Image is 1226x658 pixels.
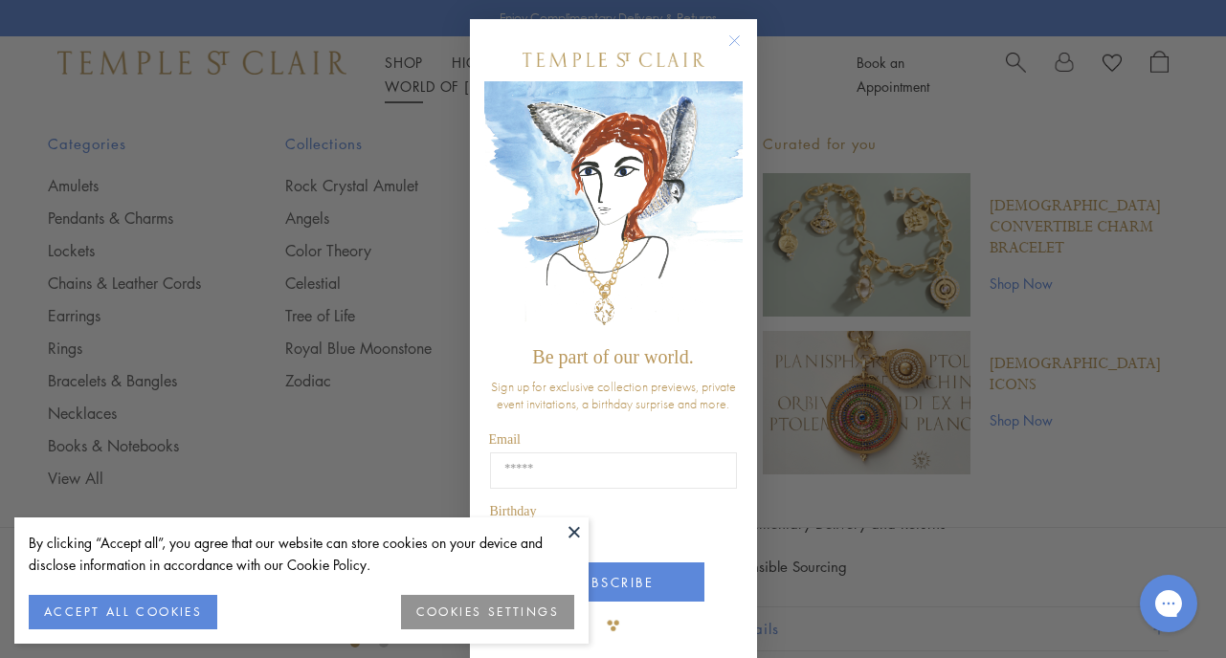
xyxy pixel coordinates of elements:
[1130,568,1207,639] iframe: Gorgias live chat messenger
[490,504,537,518] span: Birthday
[491,378,736,412] span: Sign up for exclusive collection previews, private event invitations, a birthday surprise and more.
[29,595,217,629] button: ACCEPT ALL COOKIES
[523,562,704,602] button: SUBSCRIBE
[401,595,574,629] button: COOKIES SETTINGS
[532,346,693,367] span: Be part of our world.
[594,606,633,645] img: TSC
[489,432,521,447] span: Email
[29,532,574,576] div: By clicking “Accept all”, you agree that our website can store cookies on your device and disclos...
[484,81,743,337] img: c4a9eb12-d91a-4d4a-8ee0-386386f4f338.jpeg
[732,38,756,62] button: Close dialog
[523,53,704,67] img: Temple St. Clair
[490,452,737,489] input: Email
